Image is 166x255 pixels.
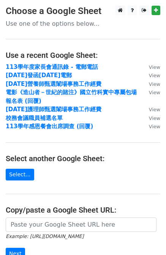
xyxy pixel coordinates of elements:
[141,72,160,79] a: View
[6,20,160,28] p: Use one of the options below...
[6,218,157,232] input: Paste your Google Sheet URL here
[149,90,160,95] small: View
[128,219,166,255] iframe: Chat Widget
[6,81,101,87] a: [DATE]營養師甄選闈場事務工作經費
[6,115,63,121] a: 校務會議職員補選名單
[6,89,137,104] a: 電影《造山者－世紀的賭注》國立竹科實中專屬包場報名表 (回覆)
[141,64,160,70] a: View
[141,115,160,121] a: View
[141,106,160,113] a: View
[149,73,160,78] small: View
[141,123,160,130] a: View
[149,81,160,87] small: View
[149,107,160,112] small: View
[6,51,160,60] h4: Use a recent Google Sheet:
[6,169,34,180] a: Select...
[149,64,160,70] small: View
[141,89,160,96] a: View
[128,219,166,255] div: 聊天小工具
[6,154,160,163] h4: Select another Google Sheet:
[6,205,160,215] h4: Copy/paste a Google Sheet URL:
[6,6,160,17] h3: Choose a Google Sheet
[6,233,84,239] small: Example: [URL][DOMAIN_NAME]
[6,72,72,79] a: [DATE]發函[DATE]電郵
[6,123,93,130] a: 113學年感恩餐會出席調查 (回覆)
[6,64,98,70] a: 113學年度家長會通訊錄 - 電郵電話
[6,106,101,113] a: [DATE]護理師甄選闈場事務工作經費
[141,81,160,87] a: View
[149,124,160,129] small: View
[149,115,160,121] small: View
